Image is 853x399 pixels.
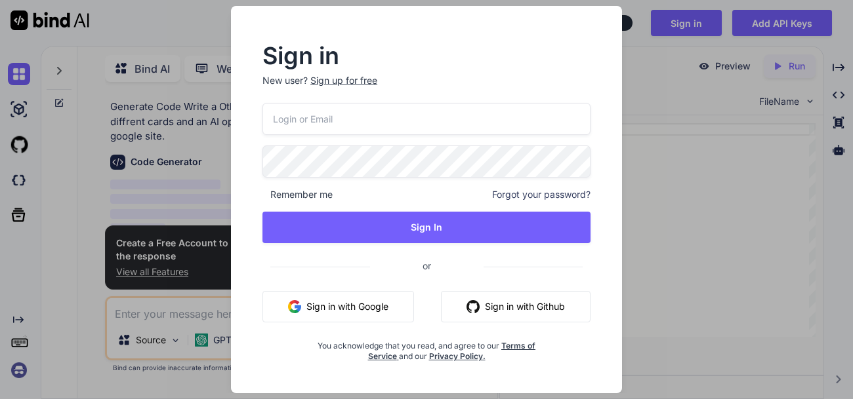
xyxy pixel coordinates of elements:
input: Login or Email [262,103,591,135]
button: Sign in with Github [441,291,591,322]
p: New user? [262,74,591,103]
a: Terms of Service [368,341,536,361]
a: Privacy Policy. [429,351,486,361]
h2: Sign in [262,45,591,66]
button: Sign In [262,212,591,243]
div: Sign up for free [310,74,377,87]
img: github [467,300,480,313]
button: Sign in with Google [262,291,414,322]
span: or [370,250,484,282]
div: You acknowledge that you read, and agree to our and our [317,333,535,362]
span: Remember me [262,188,333,201]
span: Forgot your password? [492,188,591,201]
img: google [288,300,301,313]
